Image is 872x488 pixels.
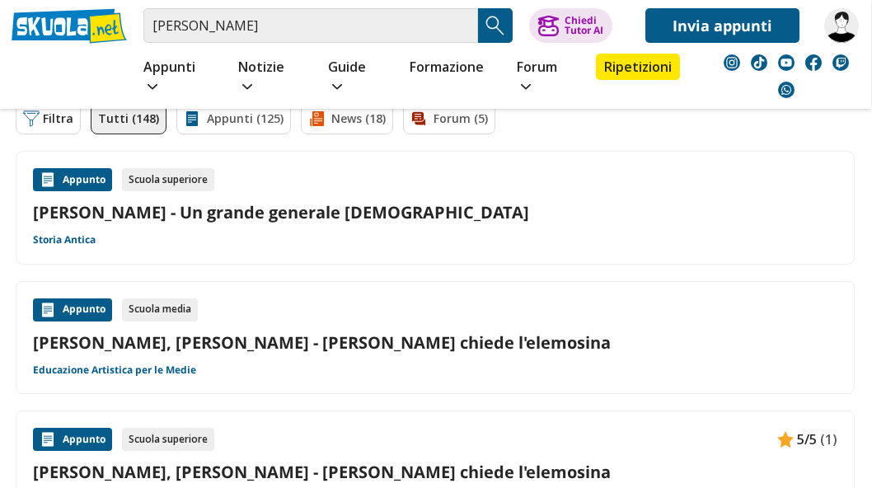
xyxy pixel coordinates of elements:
a: Appunti [139,54,209,101]
a: News (18) [301,103,393,134]
img: WhatsApp [778,82,795,98]
img: facebook [805,54,822,71]
a: Notizie [234,54,299,101]
div: Chiedi Tutor AI [565,16,603,35]
img: chetefrega1 [824,8,859,43]
div: Appunto [33,298,112,321]
a: [PERSON_NAME], [PERSON_NAME] - [PERSON_NAME] chiede l'elemosina [33,331,837,354]
a: Appunti (125) [176,103,291,134]
img: Appunti contenuto [40,302,56,318]
a: Guide [324,54,381,101]
a: [PERSON_NAME] - Un grande generale [DEMOGRAPHIC_DATA] [33,201,837,223]
img: Cerca appunti, riassunti o versioni [483,13,508,38]
img: Filtra filtri mobile [23,110,40,127]
div: Scuola media [122,298,198,321]
a: Storia Antica [33,233,96,246]
div: Scuola superiore [122,168,214,191]
img: Appunti contenuto [777,431,794,448]
img: Appunti contenuto [40,431,56,448]
a: Educazione Artistica per le Medie [33,364,196,377]
a: [PERSON_NAME], [PERSON_NAME] - [PERSON_NAME] chiede l'elemosina [33,461,837,483]
a: Ripetizioni [596,54,680,80]
a: Invia appunti [645,8,799,43]
a: Formazione [406,54,488,83]
div: Appunto [33,428,112,451]
img: instagram [724,54,740,71]
img: Forum filtro contenuto [410,110,427,127]
button: Filtra [16,103,81,134]
div: Appunto [33,168,112,191]
img: Appunti contenuto [40,171,56,188]
button: Search Button [478,8,513,43]
button: ChiediTutor AI [529,8,612,43]
input: Cerca appunti, riassunti o versioni [143,8,478,43]
img: Appunti filtro contenuto [184,110,200,127]
img: News filtro contenuto [308,110,325,127]
img: tiktok [751,54,767,71]
span: (1) [820,429,837,450]
div: Scuola superiore [122,428,214,451]
a: Tutti (148) [91,103,166,134]
img: youtube [778,54,795,71]
img: twitch [832,54,849,71]
span: 5/5 [797,429,817,450]
a: Forum (5) [403,103,495,134]
a: Forum [513,54,572,101]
